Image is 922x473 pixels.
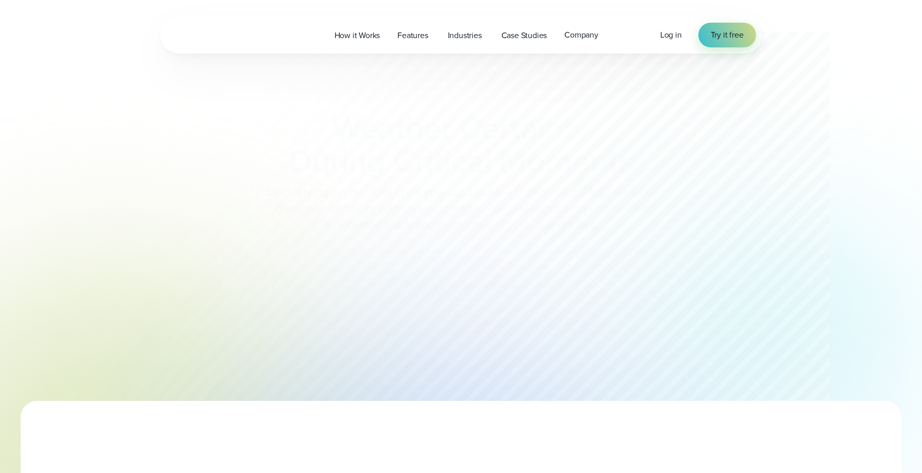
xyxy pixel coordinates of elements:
a: Case Studies [493,25,556,46]
a: Log in [660,29,682,41]
span: Features [397,29,428,42]
span: Try it free [711,29,744,41]
span: Industries [448,29,482,42]
span: Case Studies [501,29,547,42]
span: How it Works [334,29,380,42]
span: Company [564,29,598,41]
a: How it Works [326,25,389,46]
a: Try it free [698,23,756,47]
